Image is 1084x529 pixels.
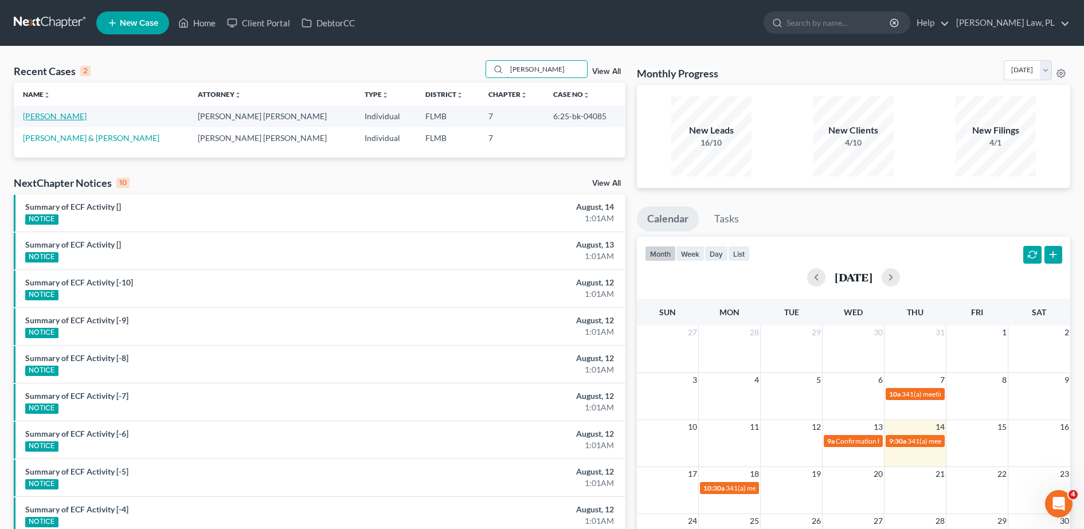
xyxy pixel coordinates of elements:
[956,124,1036,137] div: New Filings
[425,250,614,262] div: 1:01AM
[971,307,983,317] span: Fri
[296,13,361,33] a: DebtorCC
[479,127,544,148] td: 7
[488,90,527,99] a: Chapterunfold_more
[827,437,835,445] span: 9a
[25,353,128,363] a: Summary of ECF Activity [-8]
[25,328,58,338] div: NOTICE
[956,137,1036,148] div: 4/1
[1059,467,1070,481] span: 23
[996,467,1008,481] span: 22
[425,428,614,440] div: August, 12
[25,214,58,225] div: NOTICE
[425,277,614,288] div: August, 12
[425,239,614,250] div: August, 13
[872,420,884,434] span: 13
[835,271,872,283] h2: [DATE]
[44,92,50,99] i: unfold_more
[786,12,891,33] input: Search by name...
[659,307,676,317] span: Sun
[425,326,614,338] div: 1:01AM
[687,420,698,434] span: 10
[544,105,625,127] td: 6:25-bk-04085
[687,467,698,481] span: 17
[811,326,822,339] span: 29
[25,202,121,211] a: Summary of ECF Activity []
[25,240,121,249] a: Summary of ECF Activity []
[234,92,241,99] i: unfold_more
[703,484,725,492] span: 10:30a
[889,437,906,445] span: 9:30a
[25,391,128,401] a: Summary of ECF Activity [-7]
[355,105,416,127] td: Individual
[25,504,128,514] a: Summary of ECF Activity [-4]
[637,66,718,80] h3: Monthly Progress
[382,92,389,99] i: unfold_more
[425,515,614,527] div: 1:01AM
[221,13,296,33] a: Client Portal
[425,201,614,213] div: August, 14
[425,390,614,402] div: August, 12
[907,437,953,445] span: 341(a) meeting
[911,13,949,33] a: Help
[198,90,241,99] a: Attorneyunfold_more
[120,19,158,28] span: New Case
[173,13,221,33] a: Home
[811,467,822,481] span: 19
[811,420,822,434] span: 12
[749,420,760,434] span: 11
[836,437,901,445] span: Confirmation hearing
[872,467,884,481] span: 20
[1001,326,1008,339] span: 1
[25,290,58,300] div: NOTICE
[687,514,698,528] span: 24
[23,111,87,121] a: [PERSON_NAME]
[425,90,463,99] a: Districtunfold_more
[25,517,58,527] div: NOTICE
[1059,514,1070,528] span: 30
[749,467,760,481] span: 18
[996,420,1008,434] span: 15
[592,68,621,76] a: View All
[25,479,58,489] div: NOTICE
[872,326,884,339] span: 30
[25,403,58,414] div: NOTICE
[456,92,463,99] i: unfold_more
[14,176,130,190] div: NextChapter Notices
[416,105,480,127] td: FLMB
[1059,420,1070,434] span: 16
[23,133,159,143] a: [PERSON_NAME] & [PERSON_NAME]
[189,127,355,148] td: [PERSON_NAME] [PERSON_NAME]
[425,364,614,375] div: 1:01AM
[425,477,614,489] div: 1:01AM
[23,90,50,99] a: Nameunfold_more
[425,288,614,300] div: 1:01AM
[705,246,728,261] button: day
[1069,490,1078,499] span: 4
[902,390,947,398] span: 341(a) meeting
[25,277,133,287] a: Summary of ECF Activity [-10]
[1032,307,1046,317] span: Sat
[425,440,614,451] div: 1:01AM
[784,307,799,317] span: Tue
[25,366,58,376] div: NOTICE
[749,514,760,528] span: 25
[365,90,389,99] a: Typeunfold_more
[25,315,128,325] a: Summary of ECF Activity [-9]
[934,514,946,528] span: 28
[753,373,760,387] span: 4
[425,213,614,224] div: 1:01AM
[553,90,590,99] a: Case Nounfold_more
[939,373,946,387] span: 7
[671,137,752,148] div: 16/10
[726,484,771,492] span: 341(a) meeting
[521,92,527,99] i: unfold_more
[425,466,614,477] div: August, 12
[592,179,621,187] a: View All
[934,420,946,434] span: 14
[425,402,614,413] div: 1:01AM
[950,13,1070,33] a: [PERSON_NAME] Law, PL
[1045,490,1073,518] iframe: Intercom live chat
[425,352,614,364] div: August, 12
[815,373,822,387] span: 5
